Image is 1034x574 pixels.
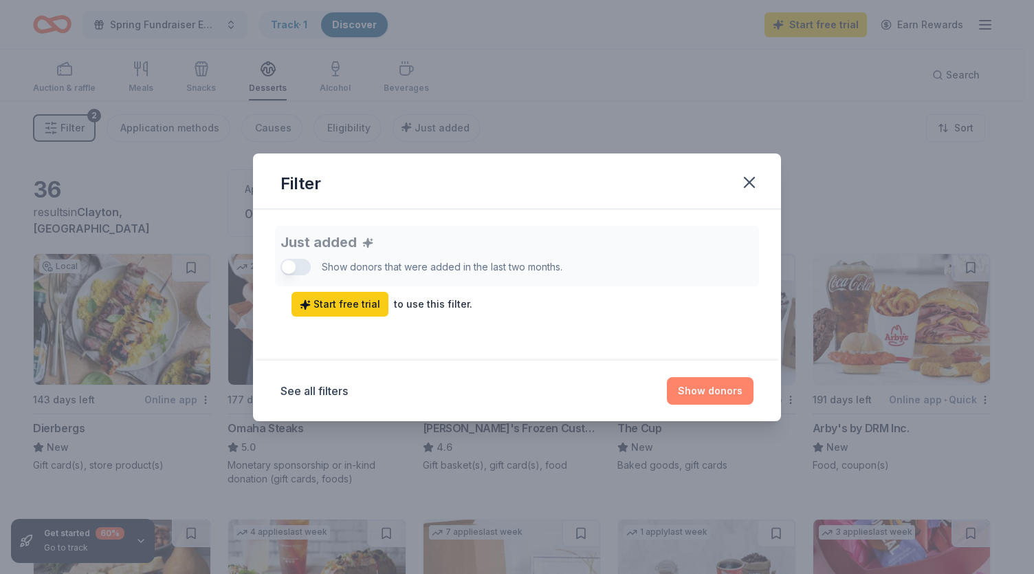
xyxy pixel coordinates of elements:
[667,377,753,405] button: Show donors
[394,296,472,312] div: to use this filter.
[280,173,321,195] div: Filter
[280,383,348,399] button: See all filters
[300,296,380,312] span: Start free trial
[291,292,388,317] a: Start free trial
